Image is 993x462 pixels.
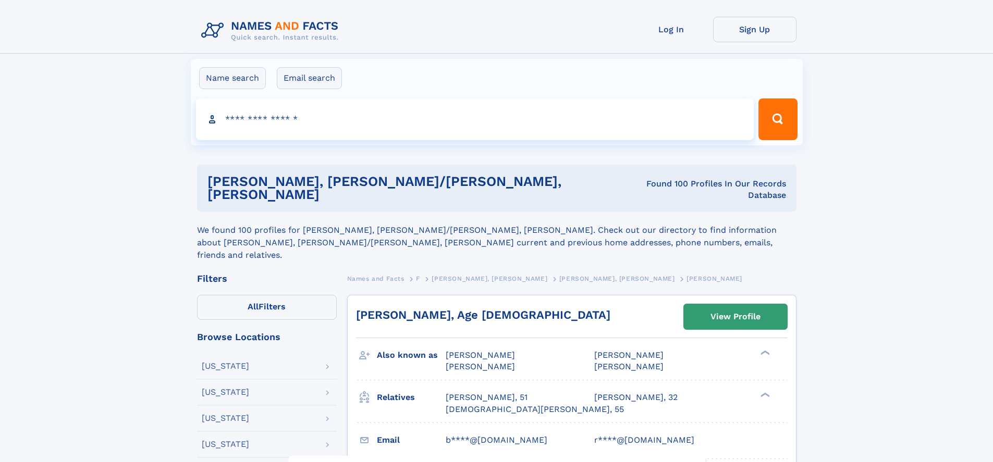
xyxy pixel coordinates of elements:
[594,392,678,403] a: [PERSON_NAME], 32
[197,211,796,261] div: We found 100 profiles for [PERSON_NAME], [PERSON_NAME]/[PERSON_NAME], [PERSON_NAME]. Check out ou...
[197,274,337,283] div: Filters
[446,350,515,360] span: [PERSON_NAME]
[202,440,249,448] div: [US_STATE]
[758,349,770,356] div: ❯
[416,272,420,285] a: F
[594,350,664,360] span: [PERSON_NAME]
[377,389,446,406] h3: Relatives
[199,67,266,89] label: Name search
[197,295,337,320] label: Filters
[559,272,675,285] a: [PERSON_NAME], [PERSON_NAME]
[594,361,664,371] span: [PERSON_NAME]
[758,98,797,140] button: Search Button
[207,175,626,201] h1: [PERSON_NAME], [PERSON_NAME]/[PERSON_NAME], [PERSON_NAME]
[377,431,446,449] h3: Email
[432,275,547,282] span: [PERSON_NAME], [PERSON_NAME]
[713,17,796,42] a: Sign Up
[446,404,624,415] a: [DEMOGRAPHIC_DATA][PERSON_NAME], 55
[202,414,249,422] div: [US_STATE]
[559,275,675,282] span: [PERSON_NAME], [PERSON_NAME]
[416,275,420,282] span: F
[377,346,446,364] h3: Also known as
[347,272,404,285] a: Names and Facts
[196,98,754,140] input: search input
[446,361,515,371] span: [PERSON_NAME]
[446,392,528,403] a: [PERSON_NAME], 51
[202,362,249,370] div: [US_STATE]
[432,272,547,285] a: [PERSON_NAME], [PERSON_NAME]
[758,392,770,398] div: ❯
[248,302,259,311] span: All
[626,178,786,201] div: Found 100 Profiles In Our Records Database
[197,332,337,342] div: Browse Locations
[356,308,610,321] a: [PERSON_NAME], Age [DEMOGRAPHIC_DATA]
[686,275,742,282] span: [PERSON_NAME]
[197,17,347,45] img: Logo Names and Facts
[710,305,761,329] div: View Profile
[202,388,249,396] div: [US_STATE]
[277,67,342,89] label: Email search
[684,304,787,329] a: View Profile
[630,17,713,42] a: Log In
